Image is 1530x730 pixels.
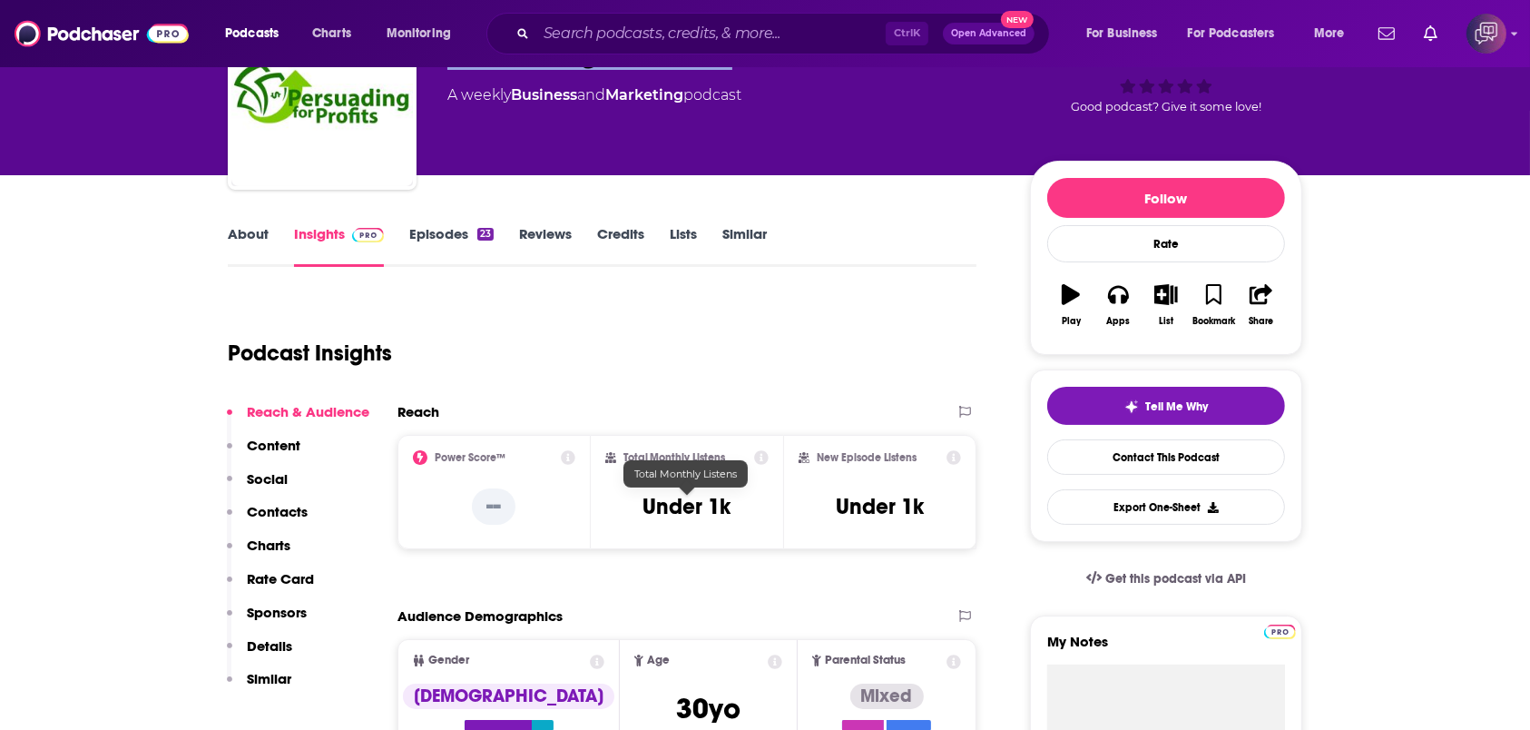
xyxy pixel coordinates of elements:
div: Play [1062,316,1081,327]
button: Follow [1047,178,1285,218]
button: Content [227,437,300,470]
button: Show profile menu [1466,14,1506,54]
div: List [1159,316,1173,327]
input: Search podcasts, credits, & more... [536,19,886,48]
button: open menu [212,19,302,48]
span: Open Advanced [951,29,1026,38]
img: tell me why sparkle [1124,400,1139,414]
a: Marketing [605,86,683,104]
div: Good podcast? Give it some love! [1030,17,1302,130]
h1: Podcast Insights [228,340,392,367]
div: Bookmark [1192,316,1235,327]
button: Apps [1094,272,1142,338]
h2: New Episode Listens [817,451,917,464]
p: Similar [247,670,291,687]
div: Apps [1107,316,1131,327]
span: Charts [312,21,351,46]
span: Tell Me Why [1146,400,1209,414]
h3: Under 1k [642,493,731,520]
a: Pro website [1264,622,1296,639]
p: Contacts [247,503,308,520]
img: Podchaser Pro [1264,625,1296,639]
p: Details [247,637,292,655]
span: Podcasts [225,21,279,46]
button: List [1143,272,1190,338]
a: Credits [597,225,644,267]
div: Rate [1047,225,1285,262]
button: Details [227,637,292,671]
span: For Podcasters [1188,21,1275,46]
p: Social [247,470,288,488]
span: More [1314,21,1345,46]
button: Sponsors [227,604,307,637]
h3: Under 1k [836,493,924,520]
a: Episodes23 [409,225,494,267]
button: Bookmark [1190,272,1237,338]
span: Good podcast? Give it some love! [1071,100,1261,113]
img: Persuading For Profits [231,5,413,186]
span: New [1001,11,1034,28]
p: Charts [247,537,290,554]
button: Export One-Sheet [1047,489,1285,525]
span: Gender [428,655,469,666]
button: Contacts [227,503,308,537]
a: Get this podcast via API [1072,557,1260,601]
a: Similar [722,225,767,267]
a: Lists [670,225,697,267]
button: open menu [1301,19,1368,48]
a: Business [511,86,577,104]
button: open menu [1074,19,1181,48]
span: Total Monthly Listens [634,468,737,480]
div: Mixed [850,684,924,709]
label: My Notes [1047,633,1285,665]
div: Search podcasts, credits, & more... [504,13,1067,54]
span: 30 yo [676,691,740,726]
img: User Profile [1466,14,1506,54]
button: Rate Card [227,570,314,604]
div: [DEMOGRAPHIC_DATA] [403,684,614,709]
a: Contact This Podcast [1047,439,1285,475]
span: and [577,86,605,104]
a: InsightsPodchaser Pro [294,225,384,267]
button: Share [1238,272,1285,338]
span: Parental Status [825,655,906,666]
span: Age [647,655,670,666]
button: Similar [227,670,291,704]
button: Open AdvancedNew [943,23,1035,44]
p: Content [247,437,300,454]
a: Show notifications dropdown [1371,18,1402,49]
button: Social [227,470,288,504]
h2: Total Monthly Listens [623,451,726,464]
h2: Reach [397,403,439,420]
div: Share [1249,316,1273,327]
div: 23 [477,228,494,241]
p: Rate Card [247,570,314,587]
div: A weekly podcast [447,84,741,106]
span: Logged in as corioliscompany [1466,14,1506,54]
button: tell me why sparkleTell Me Why [1047,387,1285,425]
h2: Audience Demographics [397,607,563,625]
button: Charts [227,537,290,570]
p: Reach & Audience [247,403,369,420]
span: For Business [1086,21,1158,46]
button: open menu [374,19,475,48]
a: About [228,225,269,267]
a: Charts [300,19,362,48]
span: Ctrl K [886,22,928,45]
button: open menu [1176,19,1301,48]
button: Reach & Audience [227,403,369,437]
p: -- [472,488,515,525]
a: Reviews [519,225,572,267]
img: Podchaser - Follow, Share and Rate Podcasts [15,16,189,51]
h2: Power Score™ [435,451,505,464]
p: Sponsors [247,604,307,621]
img: Podchaser Pro [352,228,384,242]
a: Show notifications dropdown [1417,18,1445,49]
span: Get this podcast via API [1105,571,1246,587]
span: Monitoring [387,21,451,46]
button: Play [1047,272,1094,338]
